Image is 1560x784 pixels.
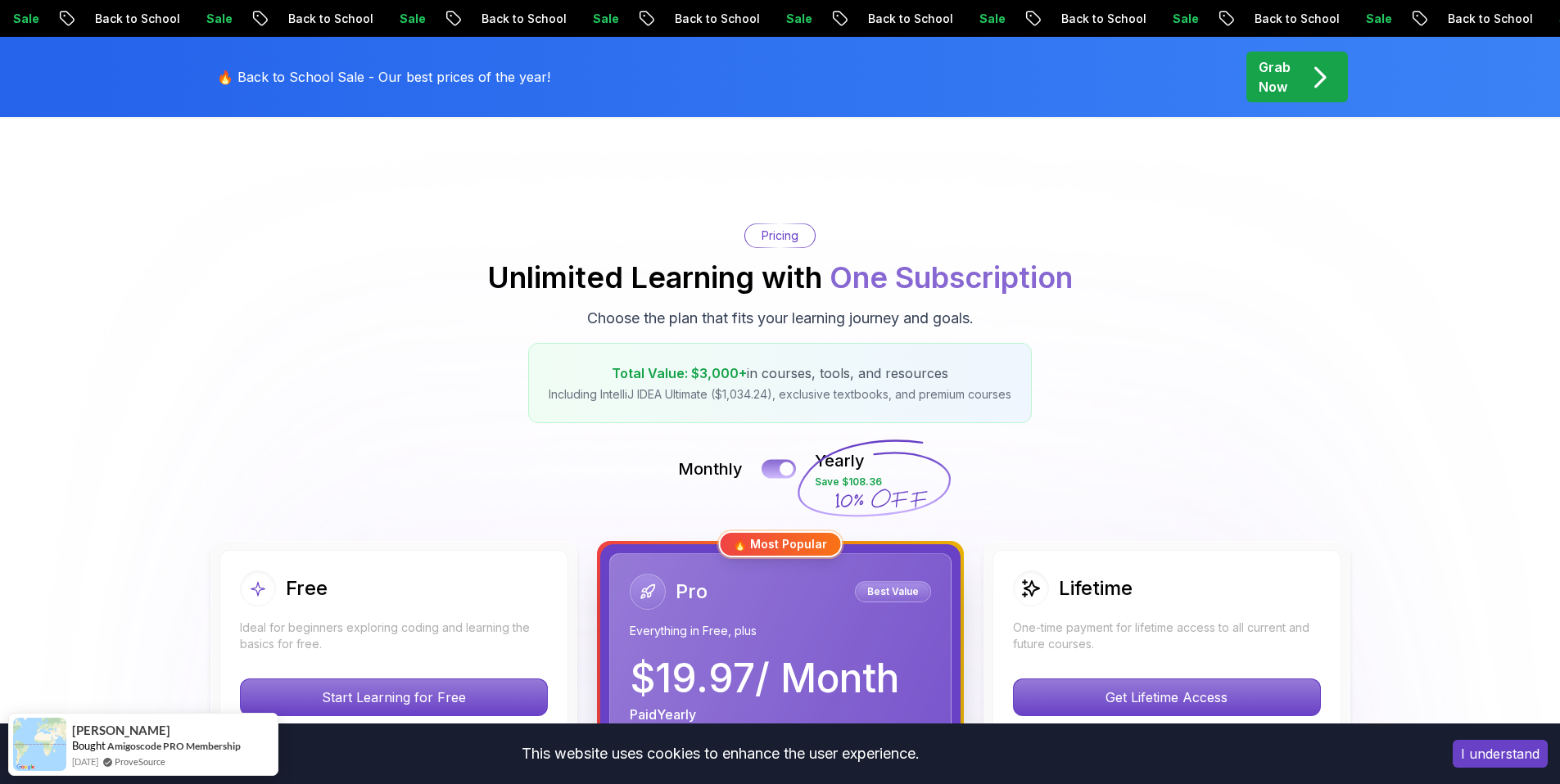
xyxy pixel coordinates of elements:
p: Back to School [79,11,191,27]
a: ProveSource [115,755,165,768]
p: Monthly [678,457,743,480]
p: Pricing [762,228,798,244]
p: Sale [1350,11,1403,27]
span: [DATE] [72,755,98,768]
a: Amigoscode PRO Membership [107,740,241,752]
span: One Subscription [830,259,1073,295]
p: Best Value [857,583,929,600]
h2: Free [286,575,328,602]
span: Bought [72,739,106,752]
p: Back to School [1432,11,1544,27]
p: Choose the plan that fits your learning journey and goals. [587,307,974,330]
p: Everything in Free, plus [630,623,931,639]
p: Back to School [1046,11,1157,27]
p: Sale [1157,11,1210,27]
p: Back to School [852,11,964,27]
p: $ 19.97 / Month [630,659,899,698]
p: Back to School [1239,11,1350,27]
h2: Pro [676,579,708,605]
p: 🔥 Back to School Sale - Our best prices of the year! [217,67,550,87]
p: Start Learning for Free [241,679,547,715]
p: One-time payment for lifetime access to all current and future courses. [1013,620,1321,652]
p: Get Lifetime Access [1014,679,1320,715]
h2: Unlimited Learning with [487,261,1073,294]
p: Sale [577,11,630,27]
button: Accept cookies [1453,740,1548,768]
p: Including IntelliJ IDEA Ultimate ($1,034.24), exclusive textbooks, and premium courses [549,386,1011,403]
p: in courses, tools, and resources [549,363,1011,383]
span: [PERSON_NAME] [72,723,170,737]
p: Sale [964,11,1016,27]
p: Sale [384,11,436,27]
a: Start Learning for Free [240,689,548,705]
a: Get Lifetime Access [1013,689,1321,705]
p: Sale [771,11,823,27]
div: This website uses cookies to enhance the user experience. [12,736,1428,772]
img: provesource social proof notification image [13,718,66,771]
button: Start Learning for Free [240,678,548,716]
p: Grab Now [1259,57,1291,97]
p: Back to School [659,11,771,27]
h2: Lifetime [1059,575,1133,602]
button: Get Lifetime Access [1013,678,1321,716]
p: Back to School [466,11,577,27]
p: Ideal for beginners exploring coding and learning the basics for free. [240,620,548,652]
p: Paid Yearly [630,705,696,724]
span: Total Value: $3,000+ [612,365,747,381]
p: Back to School [273,11,384,27]
p: Sale [191,11,243,27]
